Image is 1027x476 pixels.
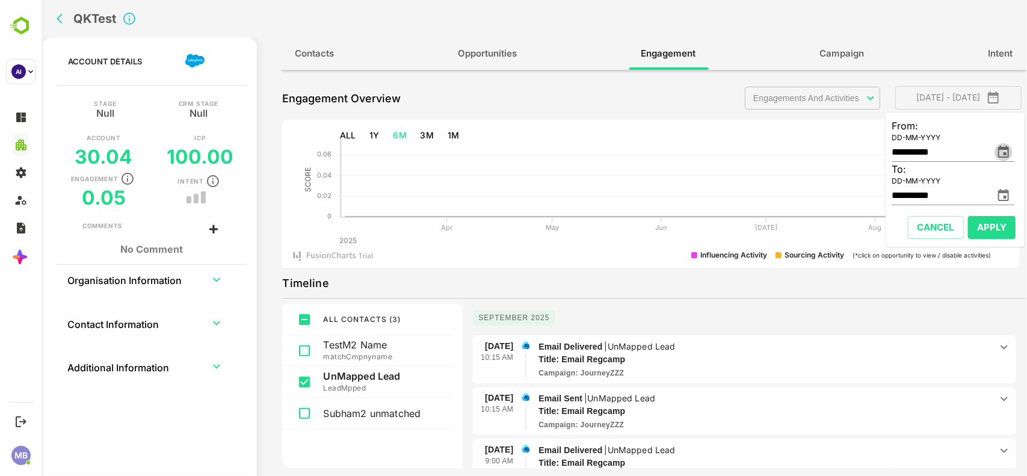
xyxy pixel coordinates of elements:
[285,212,289,220] text: 0
[778,46,822,61] span: Campaign
[25,265,195,395] table: collapsible table
[346,125,369,147] button: 6M
[478,392,489,403] img: dynamicscij.png
[165,196,169,199] button: trend
[165,271,184,289] button: expand row
[810,250,949,261] div: (*click on opportunity to view / disable activities)
[713,223,735,232] text: [DATE]
[165,314,184,332] button: expand row
[240,89,359,108] p: Engagement Overview
[275,150,289,158] text: 0.06
[703,87,838,110] div: Engagements And Activities
[443,340,471,352] p: [DATE]
[952,187,970,205] button: change date
[742,250,802,261] div: Sourcing Activity
[281,351,389,363] p: matchCmpnyname
[504,223,517,232] text: May
[658,250,725,261] div: Influencing Activity
[496,405,926,418] p: Email Regcamp
[152,135,163,141] p: ICP
[561,445,635,455] p: |
[850,134,899,141] label: DD-MM-YYYY
[561,341,635,351] p: |
[33,145,91,168] h5: 30.04
[40,244,179,255] h1: No Comment
[11,10,29,28] button: back
[275,191,289,200] text: 0.02
[496,457,926,469] p: Email Regcamp
[143,51,162,70] img: salesforce.png
[54,107,72,116] h5: Null
[40,186,84,209] h5: 0.05
[566,445,634,455] p: UnMapped Lead
[926,216,973,239] button: Apply
[253,46,292,61] span: Contacts
[496,419,582,430] p: JourneyZZZ
[416,46,475,61] span: Opportunities
[843,113,982,247] div: From: To:
[875,220,912,235] span: Cancel
[439,404,471,416] p: 10:15 AM
[401,125,422,147] button: 1M
[439,352,471,364] p: 10:15 AM
[261,167,270,192] text: SCORE
[281,382,389,394] p: LeadMpped
[496,353,926,366] p: Email Regcamp
[45,135,79,141] p: Account
[935,220,964,235] span: Apply
[540,393,615,403] p: |
[430,310,513,326] p: September 2025
[952,143,970,161] button: change date
[275,171,289,179] text: 0.04
[496,392,949,405] p: Email Sent
[239,37,985,70] div: full width tabs example
[496,368,582,379] p: JourneyZZZ
[26,57,100,66] p: Account Details
[443,444,471,456] p: [DATE]
[40,221,81,231] div: Comments
[13,413,29,430] button: Logout
[6,14,37,37] img: BambooboxLogoMark.f1c84d78b4c51b1a7b5f700c9845e183.svg
[443,456,472,468] p: 9:00 AM
[29,176,76,182] p: Engagement
[125,145,191,168] h5: 100.00
[240,274,286,293] p: Timeline
[496,392,969,430] div: Email Sent|UnMapped LeadEmail RegcampJourneyZZZ
[281,339,389,351] p: TestM2 Name
[11,64,26,79] div: AI
[25,352,154,381] th: Additional Information
[478,340,489,351] img: dynamicscij.png
[165,357,184,376] button: expand row
[443,392,471,404] p: [DATE]
[566,341,634,351] p: UnMapped Lead
[853,86,979,110] button: [DATE] - [DATE]
[496,340,949,353] p: Email Delivered
[599,46,654,61] span: Engagement
[293,125,319,147] button: ALL
[613,223,625,232] text: Jun
[147,107,165,116] h5: Null
[545,393,613,403] p: UnMapped Lead
[25,309,154,338] th: Contact Information
[281,315,359,324] span: ALL CONTACTS ( 3 )
[866,216,922,239] button: Cancel
[711,93,819,103] p: Engagements And Activities
[31,11,74,26] h2: QKTest
[52,100,74,107] p: Stage
[863,90,970,105] span: [DATE] - [DATE]
[496,444,949,457] p: Email Delivered
[135,178,162,184] p: Intent
[399,223,410,232] text: Apr
[297,236,315,245] text: 2025
[25,265,154,294] th: Organisation Information
[281,407,389,419] p: Subham2 unmatched
[322,125,342,147] button: 1Y
[827,223,840,232] text: Aug
[11,446,31,465] div: MB
[80,11,94,26] svg: Click to close Account details panel
[137,100,176,107] p: CRM Stage
[496,340,969,379] div: Email Delivered|UnMapped LeadEmail RegcampJourneyZZZ
[281,370,389,382] p: UnMapped Lead
[374,125,397,147] button: 3M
